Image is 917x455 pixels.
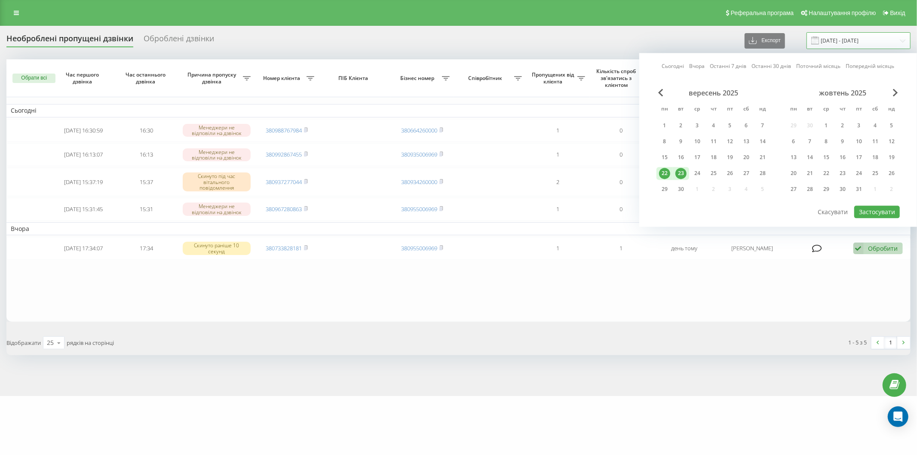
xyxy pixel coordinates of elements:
div: 28 [804,184,816,195]
div: нд 21 вер 2025 р. [754,151,771,164]
td: 16:13 [115,143,178,166]
td: день тому [653,237,716,260]
div: 27 [741,168,752,179]
div: 9 [675,136,687,147]
div: 4 [708,120,719,131]
div: вт 7 жовт 2025 р. [802,135,818,148]
div: 19 [886,152,897,163]
div: пт 31 жовт 2025 р. [851,183,867,196]
td: 15:37 [115,168,178,196]
div: вт 28 жовт 2025 р. [802,183,818,196]
div: 16 [837,152,848,163]
div: нд 28 вер 2025 р. [754,167,771,180]
a: 1 [884,337,897,349]
td: [DATE] 16:30:59 [52,119,115,142]
div: нд 12 жовт 2025 р. [883,135,900,148]
td: [DATE] 17:34:07 [52,237,115,260]
abbr: неділя [756,103,769,116]
div: чт 30 жовт 2025 р. [834,183,851,196]
div: 29 [659,184,670,195]
div: нд 26 жовт 2025 р. [883,167,900,180]
div: 26 [724,168,736,179]
div: нд 14 вер 2025 р. [754,135,771,148]
td: 1 [589,237,653,260]
div: 3 [853,120,865,131]
div: 17 [853,152,865,163]
div: вересень 2025 [656,89,771,97]
div: пт 24 жовт 2025 р. [851,167,867,180]
a: Сьогодні [662,62,684,71]
td: 1 [526,198,589,221]
div: Open Intercom Messenger [888,406,908,427]
td: 0 [589,143,653,166]
td: 15:31 [115,198,178,221]
div: 5 [724,120,736,131]
div: 17 [692,152,703,163]
a: 380937277044 [266,178,302,186]
div: 22 [821,168,832,179]
div: вт 16 вер 2025 р. [673,151,689,164]
span: Next Month [893,89,898,96]
abbr: середа [820,103,833,116]
div: 16 [675,152,687,163]
span: Відображати [6,339,41,347]
div: 11 [870,136,881,147]
div: 21 [757,152,768,163]
div: пн 1 вер 2025 р. [656,119,673,132]
span: Пропущених від клієнта [531,71,577,85]
abbr: вівторок [804,103,816,116]
div: 30 [675,184,687,195]
div: 15 [821,152,832,163]
a: Вчора [690,62,705,71]
div: жовтень 2025 [785,89,900,97]
div: 24 [692,168,703,179]
div: чт 2 жовт 2025 р. [834,119,851,132]
abbr: п’ятниця [724,103,736,116]
a: 380664260000 [401,126,437,134]
abbr: понеділок [658,103,671,116]
div: 5 [886,120,897,131]
div: пт 12 вер 2025 р. [722,135,738,148]
span: рядків на сторінці [67,339,114,347]
div: 1 [821,120,832,131]
div: чт 18 вер 2025 р. [705,151,722,164]
div: 18 [708,152,719,163]
div: 20 [788,168,799,179]
div: сб 13 вер 2025 р. [738,135,754,148]
td: 0 [589,119,653,142]
a: Поточний місяць [797,62,841,71]
button: Скасувати [813,206,853,218]
div: 30 [837,184,848,195]
a: 380992867455 [266,151,302,158]
td: Сьогодні [6,104,911,117]
abbr: четвер [707,103,720,116]
abbr: субота [740,103,753,116]
div: 11 [708,136,719,147]
div: 10 [853,136,865,147]
span: Бізнес номер [395,75,442,82]
span: Previous Month [658,89,663,96]
div: 2 [837,120,848,131]
div: 27 [788,184,799,195]
div: 9 [837,136,848,147]
div: Менеджери не відповіли на дзвінок [183,148,251,161]
div: 19 [724,152,736,163]
div: 6 [741,120,752,131]
div: 10 [692,136,703,147]
div: сб 20 вер 2025 р. [738,151,754,164]
div: пт 19 вер 2025 р. [722,151,738,164]
div: пн 20 жовт 2025 р. [785,167,802,180]
abbr: неділя [885,103,898,116]
div: чт 23 жовт 2025 р. [834,167,851,180]
div: пн 6 жовт 2025 р. [785,135,802,148]
td: 2 [526,168,589,196]
div: 29 [821,184,832,195]
div: 22 [659,168,670,179]
div: 24 [853,168,865,179]
div: 23 [675,168,687,179]
div: чт 9 жовт 2025 р. [834,135,851,148]
div: ср 29 жовт 2025 р. [818,183,834,196]
div: нд 19 жовт 2025 р. [883,151,900,164]
div: 4 [870,120,881,131]
td: 1 [526,119,589,142]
